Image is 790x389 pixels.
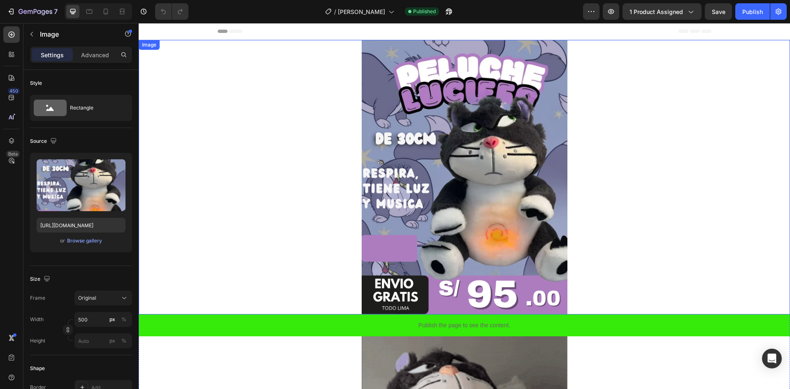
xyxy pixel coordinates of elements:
span: Original [78,294,96,302]
span: [PERSON_NAME] [338,7,385,16]
span: Published [413,8,436,15]
div: Undo/Redo [155,3,188,20]
button: px [119,314,129,324]
div: Browse gallery [67,237,102,245]
button: Publish [735,3,770,20]
button: 1 product assigned [623,3,702,20]
input: px% [74,312,132,327]
div: Source [30,136,58,147]
p: 7 [54,7,58,16]
button: Browse gallery [67,237,102,245]
button: 7 [3,3,61,20]
div: Open Intercom Messenger [762,349,782,368]
label: Width [30,316,44,323]
p: Image [40,29,110,39]
div: Rectangle [70,98,120,117]
iframe: Design area [139,23,790,389]
button: % [107,336,117,346]
div: % [121,337,126,345]
div: px [109,316,115,323]
button: % [107,314,117,324]
button: Original [74,291,132,305]
div: Beta [6,151,20,157]
div: Shape [30,365,45,372]
div: Publish [742,7,763,16]
div: % [121,316,126,323]
div: Style [30,79,42,87]
input: https://example.com/image.jpg [37,218,125,233]
span: or [60,236,65,246]
div: px [109,337,115,345]
span: Save [712,8,725,15]
label: Height [30,337,45,345]
input: px% [74,333,132,348]
div: 450 [8,88,20,94]
span: 1 product assigned [630,7,683,16]
p: Settings [41,51,64,59]
p: Advanced [81,51,109,59]
div: Size [30,274,52,285]
label: Frame [30,294,45,302]
button: Save [705,3,732,20]
button: px [119,336,129,346]
img: preview-image [37,159,125,211]
span: / [334,7,336,16]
